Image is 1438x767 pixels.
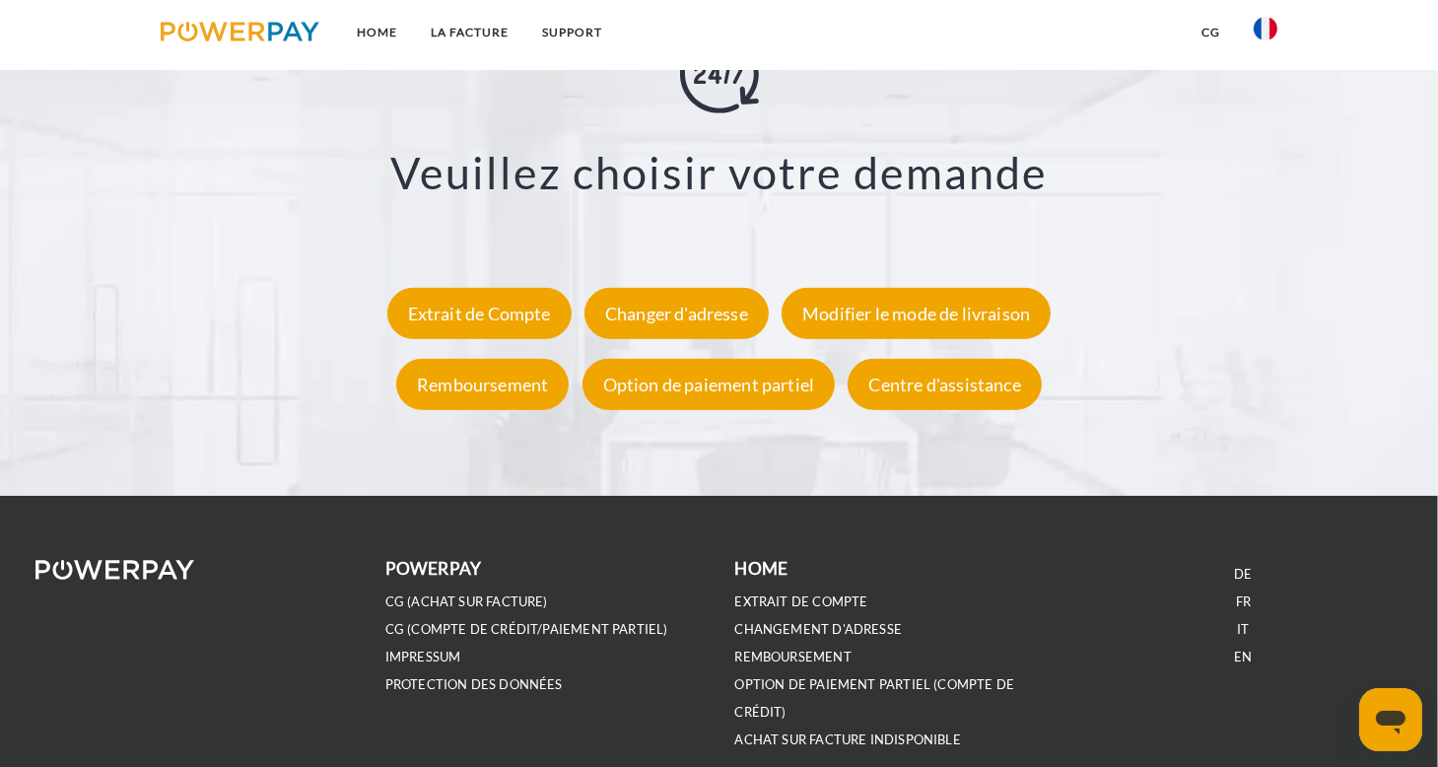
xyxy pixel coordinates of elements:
[735,732,961,748] a: ACHAT SUR FACTURE INDISPONIBLE
[1237,621,1249,638] a: IT
[385,621,668,638] a: CG (Compte de crédit/paiement partiel)
[525,15,619,50] a: Support
[1359,688,1422,751] iframe: Bouton de lancement de la fenêtre de messagerie
[1185,15,1237,50] a: CG
[414,15,525,50] a: LA FACTURE
[387,288,572,339] div: Extrait de Compte
[843,374,1046,395] a: Centre d'assistance
[1254,17,1277,40] img: fr
[777,303,1056,324] a: Modifier le mode de livraison
[848,359,1041,410] div: Centre d'assistance
[385,593,548,610] a: CG (achat sur facture)
[385,676,563,693] a: PROTECTION DES DONNÉES
[340,15,414,50] a: Home
[680,34,759,112] img: online-shopping.svg
[735,649,852,665] a: REMBOURSEMENT
[735,558,788,579] b: Home
[582,359,836,410] div: Option de paiement partiel
[1234,649,1252,665] a: EN
[161,22,319,41] img: logo-powerpay.svg
[735,593,868,610] a: EXTRAIT DE COMPTE
[396,359,569,410] div: Remboursement
[391,374,574,395] a: Remboursement
[1236,593,1251,610] a: FR
[782,288,1051,339] div: Modifier le mode de livraison
[735,676,1015,721] a: OPTION DE PAIEMENT PARTIEL (Compte de crédit)
[35,560,194,580] img: logo-powerpay-white.svg
[1234,566,1252,583] a: DE
[97,144,1341,199] h3: Veuillez choisir votre demande
[578,374,841,395] a: Option de paiement partiel
[735,621,903,638] a: Changement d'adresse
[385,558,481,579] b: POWERPAY
[385,649,461,665] a: IMPRESSUM
[580,303,774,324] a: Changer d'adresse
[382,303,577,324] a: Extrait de Compte
[584,288,769,339] div: Changer d'adresse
